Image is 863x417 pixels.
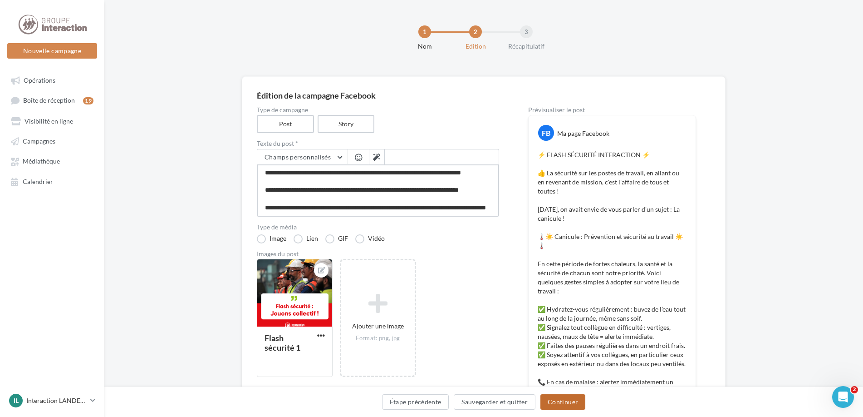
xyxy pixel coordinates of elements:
button: Sauvegarder et quitter [454,394,535,410]
div: Récapitulatif [497,42,555,51]
div: 2 [469,25,482,38]
div: Édition de la campagne Facebook [257,91,711,99]
a: Boîte de réception19 [5,92,99,109]
a: Campagnes [5,133,99,149]
span: Champs personnalisés [265,153,331,161]
iframe: Intercom live chat [832,386,854,408]
div: FB [538,125,554,141]
label: GIF [325,234,348,243]
button: Étape précédente [382,394,449,410]
div: 3 [520,25,533,38]
label: Vidéo [355,234,385,243]
span: 2 [851,386,858,393]
span: Visibilité en ligne [25,117,73,125]
div: Flash sécurité 1 [265,333,300,352]
div: Nom [396,42,454,51]
a: Opérations [5,72,99,88]
label: Post [257,115,314,133]
a: Médiathèque [5,153,99,169]
div: Edition [446,42,505,51]
span: IL [14,396,19,405]
label: Lien [294,234,318,243]
span: Boîte de réception [23,97,75,104]
span: Médiathèque [23,158,60,165]
label: Type de campagne [257,107,499,113]
div: Ma page Facebook [557,129,609,138]
a: Calendrier [5,173,99,189]
button: Continuer [540,394,585,410]
div: Prévisualiser le post [528,107,696,113]
label: Story [318,115,375,133]
span: Campagnes [23,137,55,145]
label: Type de média [257,224,499,230]
div: Images du post [257,251,499,257]
button: Nouvelle campagne [7,43,97,59]
p: Interaction LANDERNEAU [26,396,87,405]
label: Image [257,234,286,243]
div: 19 [83,97,93,104]
button: Champs personnalisés [257,149,348,165]
span: Calendrier [23,178,53,185]
div: 1 [418,25,431,38]
label: Texte du post * [257,140,499,147]
span: Opérations [24,76,55,84]
a: IL Interaction LANDERNEAU [7,392,97,409]
a: Visibilité en ligne [5,113,99,129]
